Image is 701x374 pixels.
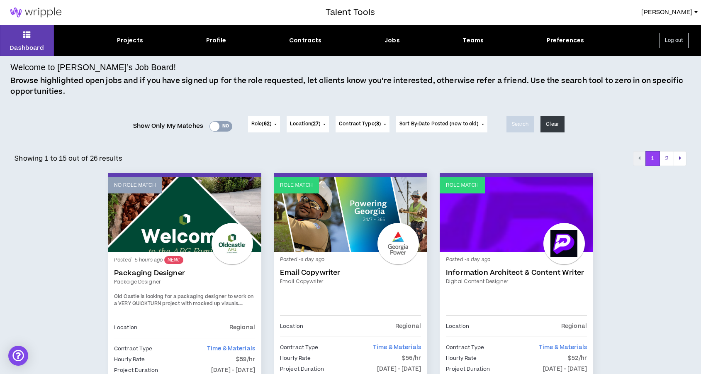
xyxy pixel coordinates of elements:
div: Contracts [289,36,321,45]
p: [DATE] - [DATE] [543,364,587,374]
p: Regional [561,322,587,331]
span: Contract Type ( ) [339,120,381,128]
button: Log out [660,33,689,48]
p: Hourly Rate [280,354,311,363]
p: Posted - 5 hours ago [114,256,255,264]
span: Sort By: Date Posted (new to old) [399,120,479,127]
div: Profile [206,36,226,45]
p: Hourly Rate [114,355,145,364]
p: Role Match [446,181,479,189]
a: Digital Content Designer [446,278,587,285]
a: Role Match [440,177,593,252]
span: Role ( ) [251,120,271,128]
p: Showing 1 to 15 out of 26 results [15,154,122,164]
p: $59/hr [236,355,255,364]
p: Hourly Rate [446,354,477,363]
p: Location [446,322,469,331]
button: Role(62) [248,116,280,132]
p: Posted - a day ago [446,256,587,264]
p: Regional [395,322,421,331]
span: Location ( ) [290,120,320,128]
button: Location(27) [287,116,329,132]
a: Packaging Designer [114,269,255,277]
button: Contract Type(3) [336,116,389,132]
p: Browse highlighted open jobs and if you have signed up for the role requested, let clients know y... [10,76,690,97]
div: Open Intercom Messenger [8,346,28,366]
p: [DATE] - [DATE] [377,364,421,374]
nav: pagination [633,151,686,166]
a: Package Designer [114,278,255,286]
span: [PERSON_NAME] [641,8,693,17]
button: 1 [645,151,660,166]
p: Project Duration [280,364,324,374]
p: Posted - a day ago [280,256,421,264]
p: Dashboard [10,44,44,52]
p: Contract Type [114,344,153,353]
span: Time & Materials [207,345,255,353]
p: Location [280,322,303,331]
div: Teams [462,36,484,45]
p: Role Match [280,181,313,189]
button: Search [506,116,534,132]
a: Email Copywriter [280,269,421,277]
h4: Welcome to [PERSON_NAME]’s Job Board! [10,61,176,73]
a: No Role Match [108,177,261,252]
p: Contract Type [280,343,319,352]
h3: Talent Tools [326,6,375,19]
span: 3 [376,120,379,127]
span: Show Only My Matches [133,120,203,132]
span: Time & Materials [539,343,587,352]
div: Projects [117,36,143,45]
p: Regional [229,323,255,332]
a: Role Match [274,177,427,252]
p: $56/hr [402,354,421,363]
p: Project Duration [446,364,490,374]
a: Information Architect & Content Writer [446,269,587,277]
span: 27 [313,120,319,127]
span: Old Castle is looking for a packaging designer to work on a VERY QUICKTURN project with mocked up... [114,293,253,308]
span: Time & Materials [373,343,421,352]
p: Location [114,323,137,332]
button: 2 [660,151,674,166]
p: No Role Match [114,181,156,189]
a: Email Copywriter [280,278,421,285]
p: $52/hr [568,354,587,363]
sup: NEW! [164,256,183,264]
div: Preferences [547,36,584,45]
button: Sort By:Date Posted (new to old) [396,116,487,132]
button: Clear [540,116,565,132]
p: Contract Type [446,343,484,352]
span: 62 [264,120,270,127]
